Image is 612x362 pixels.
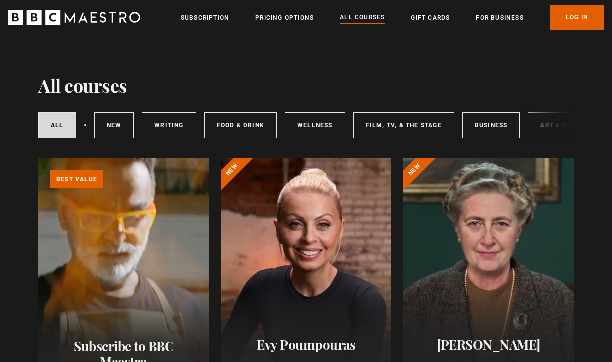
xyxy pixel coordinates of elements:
a: Subscription [181,13,229,23]
h1: All courses [38,75,127,96]
a: For business [476,13,523,23]
a: New [94,112,134,138]
a: All Courses [340,12,385,23]
a: Wellness [285,112,345,138]
nav: Primary [181,5,604,30]
a: Pricing Options [255,13,314,23]
a: Film, TV, & The Stage [353,112,454,138]
h2: [PERSON_NAME] [415,337,562,352]
a: Business [462,112,520,138]
a: Log In [550,5,604,30]
a: Gift Cards [411,13,450,23]
a: All [38,112,76,138]
svg: BBC Maestro [8,10,140,25]
p: Best value [50,170,103,188]
h2: Evy Poumpouras [233,337,379,352]
a: Food & Drink [204,112,277,138]
a: Writing [142,112,196,138]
